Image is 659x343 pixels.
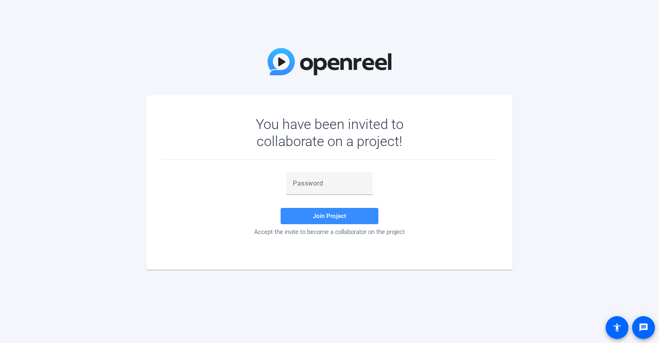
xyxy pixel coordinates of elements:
[639,323,648,332] mat-icon: message
[612,323,622,332] mat-icon: accessibility
[281,208,378,224] button: Join Project
[232,116,427,150] div: You have been invited to collaborate on a project!
[293,179,366,188] input: Password
[163,228,496,236] div: Accept the invite to become a collaborator on the project
[268,48,391,75] img: OpenReel Logo
[313,212,346,220] span: Join Project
